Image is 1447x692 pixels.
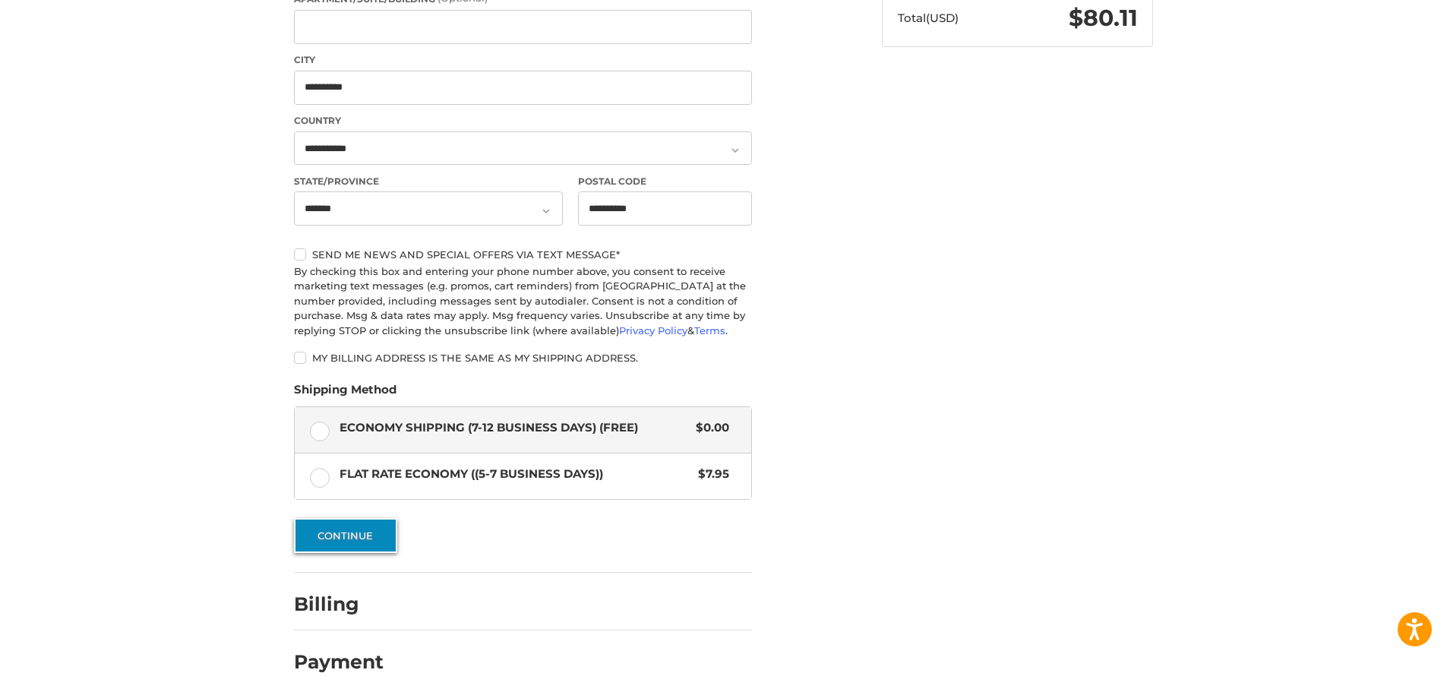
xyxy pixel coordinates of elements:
span: Total (USD) [898,11,959,25]
h2: Payment [294,650,384,674]
span: $0.00 [688,419,729,437]
iframe: Google Customer Reviews [1322,651,1447,692]
label: Country [294,114,752,128]
label: Send me news and special offers via text message* [294,248,752,261]
label: State/Province [294,175,563,188]
h2: Billing [294,592,383,616]
span: $80.11 [1069,4,1138,32]
legend: Shipping Method [294,381,397,406]
span: Economy Shipping (7-12 Business Days) (Free) [340,419,689,437]
span: $7.95 [690,466,729,483]
a: Terms [694,324,725,337]
div: By checking this box and entering your phone number above, you consent to receive marketing text ... [294,264,752,339]
span: Flat Rate Economy ((5-7 Business Days)) [340,466,691,483]
a: Privacy Policy [619,324,687,337]
label: Postal Code [578,175,753,188]
label: City [294,53,752,67]
button: Continue [294,518,397,553]
label: My billing address is the same as my shipping address. [294,352,752,364]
